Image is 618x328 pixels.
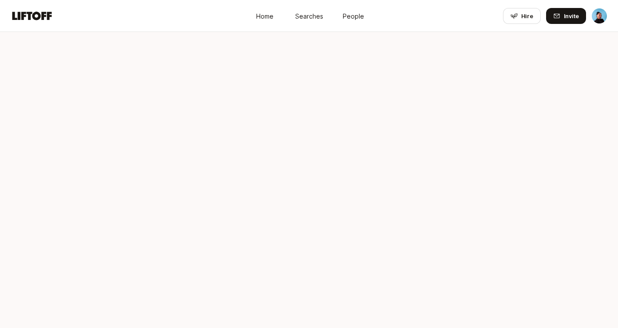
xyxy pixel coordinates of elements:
a: Searches [287,8,331,24]
button: Hire [503,8,541,24]
button: Invite [546,8,586,24]
a: Home [242,8,287,24]
span: People [343,11,364,20]
span: Invite [564,12,579,20]
a: People [331,8,376,24]
img: Janelle Bradley [592,8,607,23]
span: Hire [521,12,533,20]
span: Searches [295,11,323,20]
span: Home [256,11,273,20]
